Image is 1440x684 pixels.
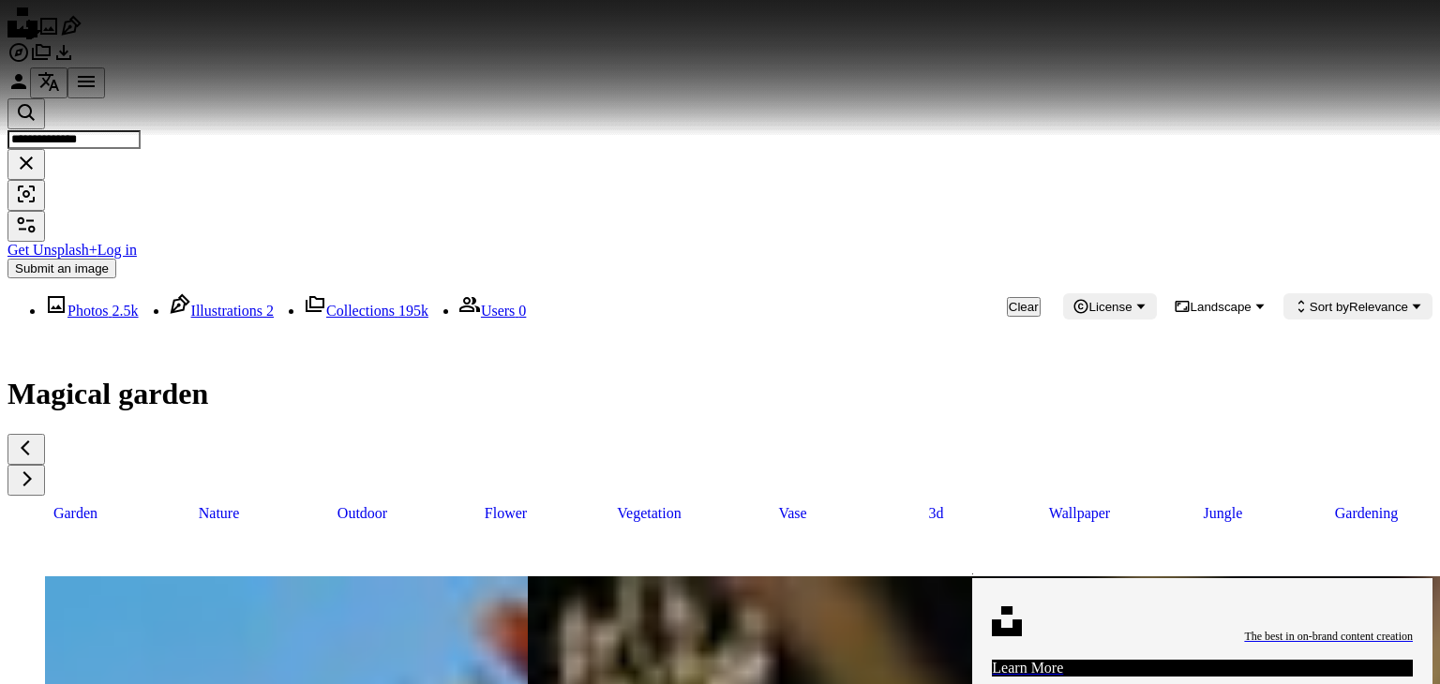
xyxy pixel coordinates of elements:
[30,67,67,98] button: Language
[1155,496,1291,531] a: jungle
[7,149,45,180] button: Clear
[7,51,30,67] a: Explore
[972,573,973,574] img: file-1715651741414-859baba4300dimage
[438,496,574,531] a: flower
[1089,300,1132,314] span: License
[868,496,1004,531] a: 3d
[7,465,45,496] button: scroll list to the right
[7,242,97,258] a: Get Unsplash+
[7,434,45,465] button: scroll list to the left
[7,211,45,242] button: Filters
[45,303,139,319] a: Photos 2.5k
[1310,300,1349,314] span: Sort by
[7,496,143,531] a: garden
[112,303,139,319] span: 2.5k
[458,303,526,319] a: Users 0
[7,259,116,278] button: Submit an image
[67,67,105,98] button: Menu
[304,303,428,319] a: Collections 195k
[1298,496,1434,531] a: gardening
[581,496,717,531] a: vegetation
[52,51,75,67] a: Download History
[7,180,45,211] button: Visual search
[1191,300,1252,314] span: Landscape
[398,303,428,319] span: 195k
[7,24,37,40] a: Home — Unsplash
[294,496,430,531] a: outdoor
[1244,629,1413,645] span: The best in on-brand content creation
[725,496,861,531] a: vase
[37,24,60,40] a: Photos
[518,303,526,319] span: 0
[1012,496,1147,531] a: wallpaper
[1063,293,1157,320] button: License
[30,51,52,67] a: Collections
[266,303,274,319] span: 2
[151,496,287,531] a: nature
[7,377,1432,411] h1: Magical garden
[1164,293,1276,320] button: Landscape
[1283,293,1432,320] button: Sort byRelevance
[992,606,1022,636] img: file-1631678316303-ed18b8b5cb9cimage
[60,24,82,40] a: Illustrations
[7,98,45,129] button: Search Unsplash
[169,303,274,319] a: Illustrations 2
[1310,300,1408,314] span: Relevance
[992,660,1413,677] div: Learn More
[1007,297,1041,317] button: Clear
[7,98,1432,211] form: Find visuals sitewide
[7,80,30,96] a: Log in / Sign up
[97,242,137,258] a: Log in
